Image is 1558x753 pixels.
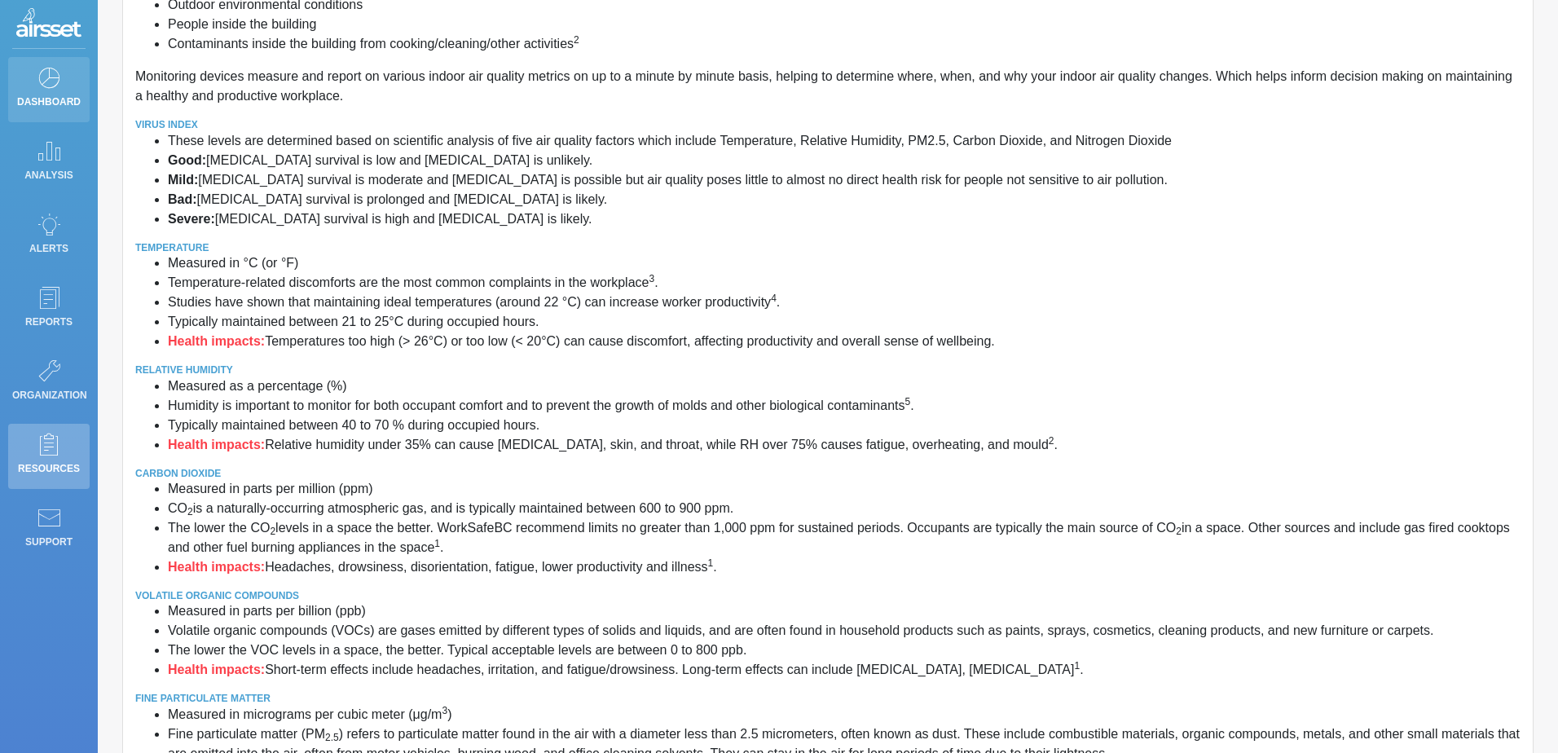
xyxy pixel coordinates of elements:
b: Health impacts: [168,438,265,451]
h6: Carbon Dioxide [135,468,1521,479]
p: Resources [12,456,86,481]
li: These levels are determined based on scientific analysis of five air quality factors which includ... [168,131,1521,151]
sup: 1 [1074,660,1080,672]
li: Studies have shown that maintaining ideal temperatures (around 22 °C) can increase worker product... [168,293,1521,312]
p: Organization [12,383,86,407]
a: Support [8,497,90,562]
li: The lower the VOC levels in a space, the better. Typical acceptable levels are between 0 to 800 ppb. [168,641,1521,660]
a: Reports [8,277,90,342]
li: [MEDICAL_DATA] survival is prolonged and [MEDICAL_DATA] is likely. [168,190,1521,209]
h6: Temperature [135,242,1521,253]
b: Health impacts: [168,560,265,574]
sub: 2.5 [325,732,339,743]
sup: 3 [649,273,654,284]
li: Typically maintained between 21 to 25°C during occupied hours. [168,312,1521,332]
strong: Severe: [168,212,215,226]
p: Dashboard [12,90,86,114]
sub: 2 [187,506,193,517]
h6: Relative Humidity [135,364,1521,376]
li: Headaches, drowsiness, disorientation, fatigue, lower productivity and illness . [168,557,1521,577]
sup: 5 [904,396,910,407]
li: Measured in parts per million (ppm) [168,479,1521,499]
sup: 2 [1049,435,1054,447]
li: Short-term effects include headaches, irritation, and fatigue/drowsiness. Long-term effects can i... [168,660,1521,680]
li: CO is a naturally-occurring atmospheric gas, and is typically maintained between 600 to 900 ppm. [168,499,1521,518]
li: Typically maintained between 40 to 70 % during occupied hours. [168,416,1521,435]
li: Contaminants inside the building from cooking/cleaning/other activities [168,34,1521,54]
sup: 2 [574,34,579,46]
li: Temperatures too high (> 26°C) or too low (< 20°C) can cause discomfort, affecting productivity a... [168,332,1521,351]
p: Analysis [12,163,86,187]
h6: Fine Particulate Matter [135,693,1521,704]
a: Analysis [8,130,90,196]
sup: 1 [434,538,440,549]
p: Alerts [12,236,86,261]
sup: 4 [771,293,777,304]
p: Monitoring devices measure and report on various indoor air quality metrics on up to a minute by ... [135,67,1521,106]
b: Health impacts: [168,334,265,348]
a: Organization [8,350,90,416]
li: Humidity is important to monitor for both occupant comfort and to prevent the growth of molds and... [168,396,1521,416]
li: People inside the building [168,15,1521,34]
strong: Bad: [168,192,197,206]
sup: 1 [708,557,714,569]
li: [MEDICAL_DATA] survival is moderate and [MEDICAL_DATA] is possible but air quality poses little t... [168,170,1521,190]
a: Resources [8,424,90,489]
sup: 3 [442,705,447,716]
li: Relative humidity under 35% can cause [MEDICAL_DATA], skin, and throat, while RH over 75% causes ... [168,435,1521,455]
li: Temperature-related discomforts are the most common complaints in the workplace . [168,273,1521,293]
p: Support [12,530,86,554]
a: Dashboard [8,57,90,122]
h6: Volatile Organic Compounds [135,590,1521,601]
p: Reports [12,310,86,334]
strong: Good: [168,153,206,167]
li: The lower the CO levels in a space the better. WorkSafeBC recommend limits no greater than 1,000 ... [168,518,1521,557]
li: [MEDICAL_DATA] survival is high and [MEDICAL_DATA] is likely. [168,209,1521,229]
sub: 2 [270,526,275,537]
h6: Virus Index [135,119,1521,130]
li: Measured in °C (or °F) [168,253,1521,273]
sub: 2 [1176,526,1182,537]
li: Measured in micrograms per cubic meter (μg/m ) [168,705,1521,724]
b: Health impacts: [168,663,265,676]
li: Volatile organic compounds (VOCs) are gases emitted by different types of solids and liquids, and... [168,621,1521,641]
a: Alerts [8,204,90,269]
strong: Mild: [168,173,198,187]
img: Logo [16,8,81,41]
li: Measured as a percentage (%) [168,376,1521,396]
li: [MEDICAL_DATA] survival is low and [MEDICAL_DATA] is unlikely. [168,151,1521,170]
li: Measured in parts per billion (ppb) [168,601,1521,621]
